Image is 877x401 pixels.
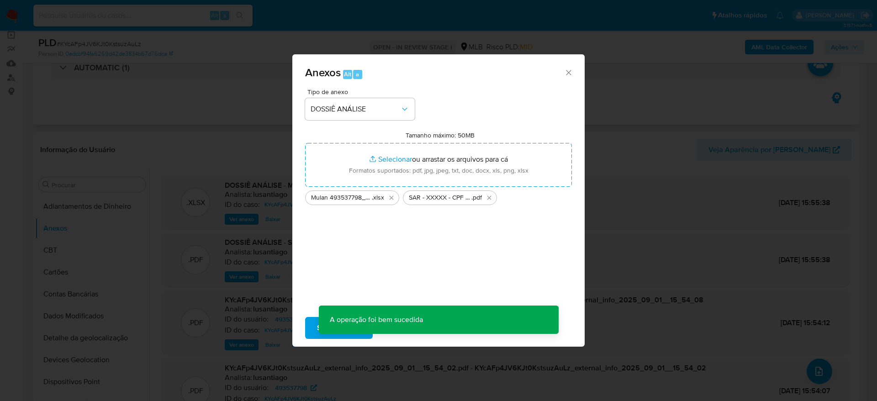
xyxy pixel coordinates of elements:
[388,318,418,338] span: Cancelar
[311,105,400,114] span: DOSSIÊ ANÁLISE
[305,98,415,120] button: DOSSIÊ ANÁLISE
[484,192,495,203] button: Excluir SAR - XXXXX - CPF 28110631886 - CLEITON ALVES DE OLIVEIRA.pdf
[356,70,359,79] span: a
[409,193,471,202] span: SAR - XXXXX - CPF 28110631886 - [PERSON_NAME]
[305,317,373,339] button: Subir arquivo
[386,192,397,203] button: Excluir Mulan 493537798_2025_09_01_14_09_21.xlsx
[344,70,351,79] span: Alt
[311,193,372,202] span: Mulan 493537798_2025_09_01_14_09_21
[305,64,341,80] span: Anexos
[307,89,417,95] span: Tipo de anexo
[471,193,482,202] span: .pdf
[317,318,361,338] span: Subir arquivo
[564,68,572,76] button: Fechar
[305,187,572,205] ul: Arquivos selecionados
[372,193,384,202] span: .xlsx
[406,131,475,139] label: Tamanho máximo: 50MB
[319,306,434,334] p: A operação foi bem sucedida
